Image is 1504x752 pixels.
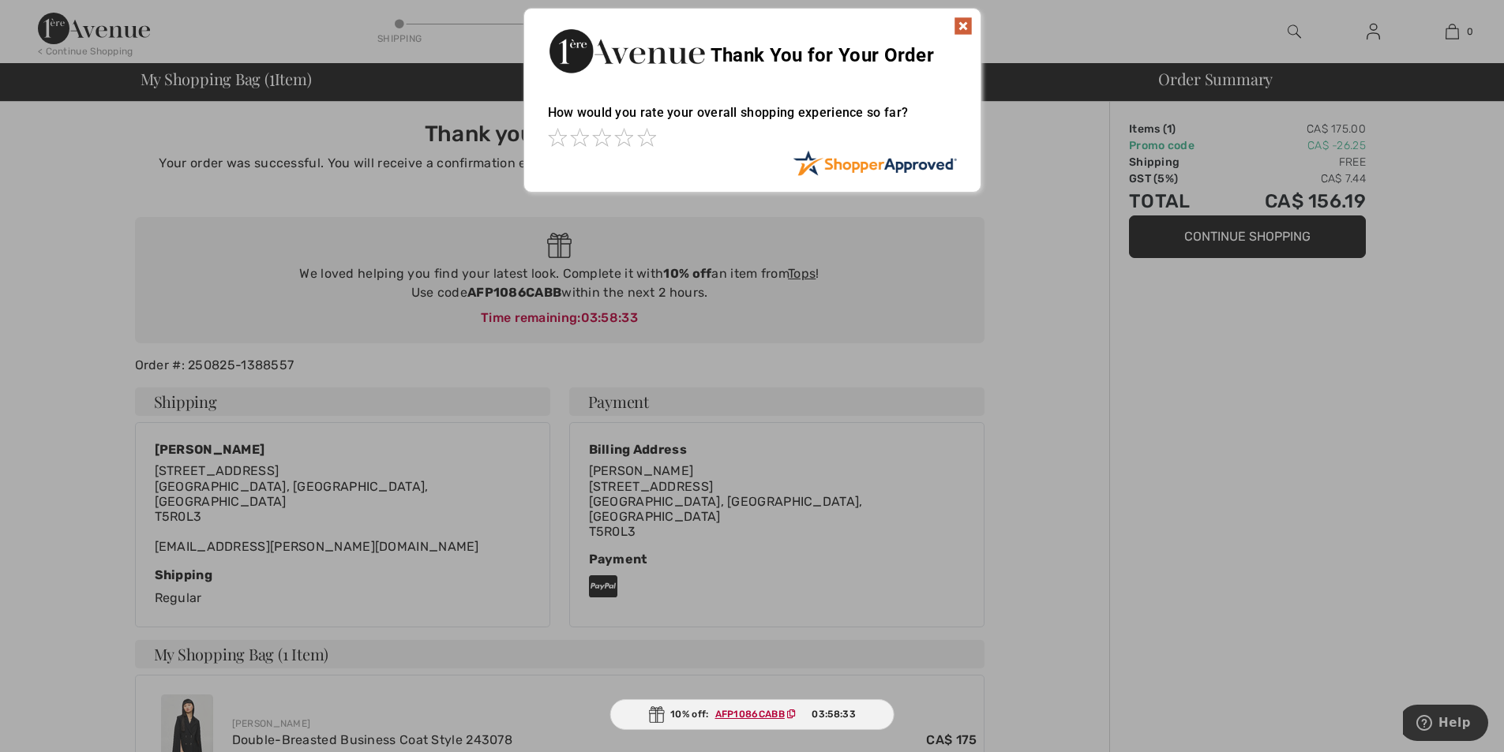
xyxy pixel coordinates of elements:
[548,24,706,77] img: Thank You for Your Order
[812,707,855,721] span: 03:58:33
[548,89,957,150] div: How would you rate your overall shopping experience so far?
[954,17,973,36] img: x
[648,706,664,723] img: Gift.svg
[609,699,895,730] div: 10% off:
[715,709,785,720] ins: AFP1086CABB
[36,11,68,25] span: Help
[711,44,934,66] span: Thank You for Your Order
